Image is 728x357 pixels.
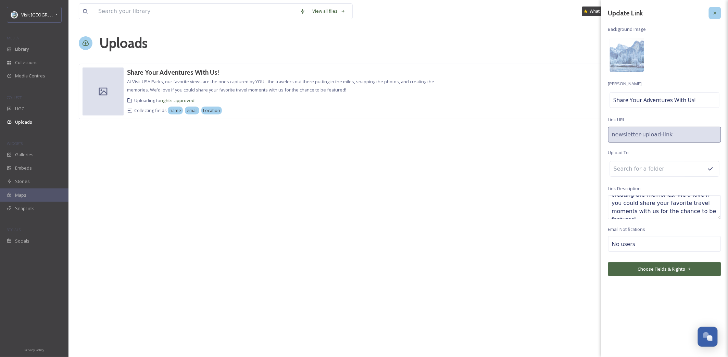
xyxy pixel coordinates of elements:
input: Search for a folder [610,161,686,176]
span: Media Centres [15,73,45,79]
span: Socials [15,238,29,244]
span: SOCIALS [7,227,21,232]
button: Open Chat [698,327,718,347]
span: Maps [15,192,26,198]
span: Embeds [15,165,32,171]
span: Collecting fields [134,107,167,114]
a: Share Your Adventures With Us! [127,67,219,77]
span: WIDGETS [7,141,23,146]
span: Visit [GEOGRAPHIC_DATA] Parks [21,11,87,18]
span: Link URL [608,116,625,123]
h3: Share Your Adventures With Us! [127,68,219,76]
img: 42b8d887-2359-4c80-8315-c57e4066afc2.jpg [610,38,644,72]
a: Privacy Policy [24,345,44,354]
span: [PERSON_NAME] [608,81,642,87]
button: Choose Fields & Rights [608,262,721,276]
img: download.png [11,11,18,18]
span: email [187,107,198,114]
span: Share Your Adventures With Us! [614,96,696,104]
span: Privacy Policy [24,348,44,352]
span: SnapLink [15,205,34,212]
input: Search your library [95,4,297,19]
span: COLLECT [7,95,22,100]
span: Email Notifications [608,226,645,233]
a: Uploads [99,33,148,53]
a: rights-approved [160,97,194,103]
span: Collections [15,59,38,66]
a: View all files [309,4,349,18]
span: Galleries [15,151,34,158]
span: Library [15,46,29,52]
span: At Visit USA Parks, our favorite views are the ones captured by YOU - the travelers out there put... [127,78,434,93]
h3: Update Link [608,8,643,18]
input: mylink [608,127,721,143]
span: Uploads [15,119,32,125]
span: Link Description [608,185,641,192]
span: UGC [15,106,24,112]
textarea: At Visit USA Parks, our favorite views are the ones captured by YOU - the travelers out there put... [608,195,721,219]
a: What's New [582,7,616,16]
span: Background Image [608,26,646,33]
span: Uploading to [134,97,194,104]
span: Stories [15,178,30,185]
span: name [170,107,181,114]
span: No users [612,240,636,248]
span: MEDIA [7,35,19,40]
span: Upload To [608,149,629,156]
span: Location [203,107,220,114]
